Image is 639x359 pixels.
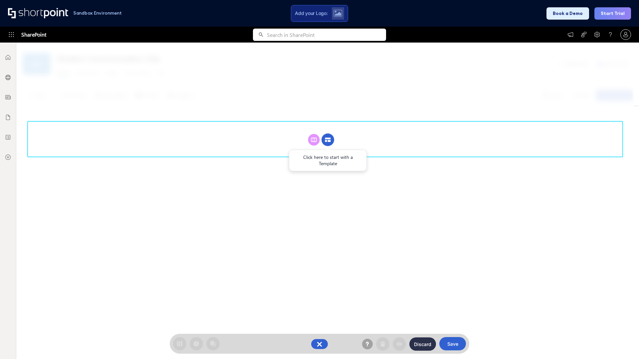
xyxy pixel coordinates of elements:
[606,327,639,359] iframe: Chat Widget
[594,7,631,20] button: Start Trial
[295,10,327,16] span: Add your Logo:
[21,27,46,43] span: SharePoint
[546,7,589,20] button: Book a Demo
[333,10,342,17] img: Upload logo
[409,337,436,351] button: Discard
[439,337,466,350] button: Save
[267,29,386,41] input: Search in SharePoint
[73,11,122,15] h1: Sandbox Environment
